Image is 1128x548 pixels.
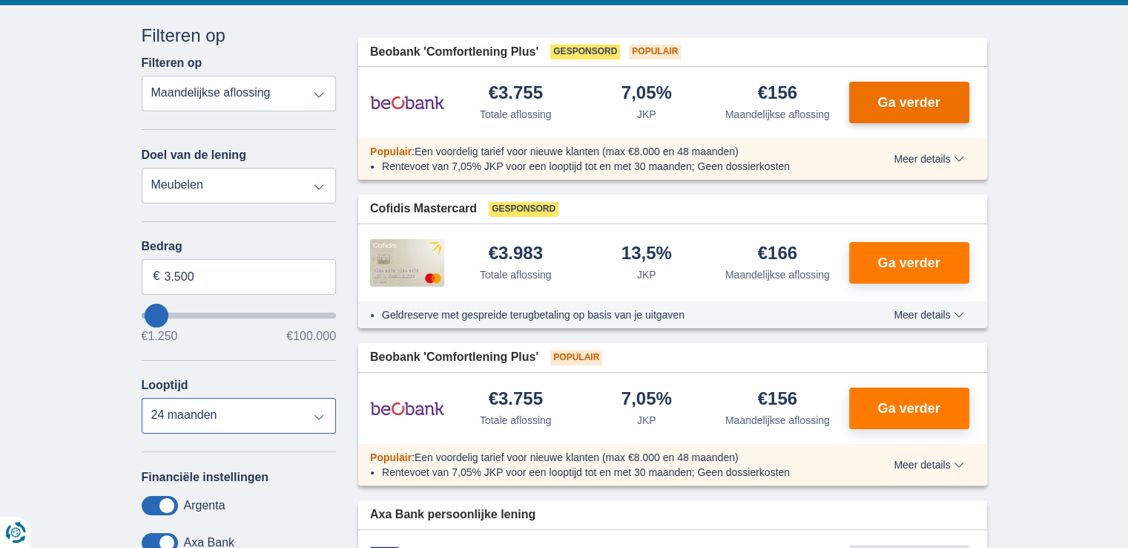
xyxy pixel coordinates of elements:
[894,310,963,320] span: Meer details
[142,330,178,342] span: €1.250
[637,267,656,282] div: JKP
[382,159,840,174] li: Rentevoet van 7,05% JKP voor een looptijd tot en met 30 maanden; Geen dossierkosten
[370,146,412,157] span: Populair
[621,84,672,104] div: 7,05%
[142,471,269,484] label: Financiële instellingen
[877,402,940,415] span: Ga verder
[894,154,963,164] span: Meer details
[358,450,851,465] div: :
[489,390,543,410] div: €3.755
[142,56,202,70] label: Filteren op
[621,244,672,264] div: 13,5%
[849,242,969,284] button: Ga verder
[480,107,552,122] div: Totale aflossing
[370,349,538,366] span: Beobank 'Comfortlening Plus'
[883,459,974,471] button: Meer details
[758,390,797,410] div: €156
[184,499,225,512] label: Argenta
[489,244,543,264] div: €3.983
[883,309,974,321] button: Meer details
[758,244,797,264] div: €166
[550,350,602,365] span: Populair
[370,390,444,427] img: product.pl.alt Beobank
[637,107,656,122] div: JKP
[358,144,851,159] div: :
[758,84,797,104] div: €156
[725,267,830,282] div: Maandelijkse aflossing
[849,82,969,123] button: Ga verder
[621,390,672,410] div: 7,05%
[142,313,337,319] input: wantToBorrow
[725,107,830,122] div: Maandelijkse aflossing
[370,200,477,218] span: Cofidis Mastercard
[370,84,444,121] img: product.pl.alt Beobank
[629,45,681,59] span: Populair
[142,23,337,48] div: Filteren op
[286,330,336,342] span: €100.000
[883,153,974,165] button: Meer details
[877,96,940,109] span: Ga verder
[154,268,160,285] span: €
[894,460,963,470] span: Meer details
[877,256,940,270] span: Ga verder
[382,307,840,322] li: Geldreserve met gespreide terugbetaling op basis van je uitgaven
[489,202,558,217] span: Gesponsord
[489,84,543,104] div: €3.755
[142,149,246,162] label: Doel van de lening
[415,451,739,463] span: Een voordelig tarief voor nieuwe klanten (max €8.000 en 48 maanden)
[480,267,552,282] div: Totale aflossing
[480,413,552,428] div: Totale aflossing
[849,388,969,429] button: Ga verder
[370,506,535,523] span: Axa Bank persoonlijke lening
[637,413,656,428] div: JKP
[415,146,739,157] span: Een voordelig tarief voor nieuwe klanten (max €8.000 en 48 maanden)
[382,465,840,480] li: Rentevoet van 7,05% JKP voor een looptijd tot en met 30 maanden; Geen dossierkosten
[370,44,538,61] span: Beobank 'Comfortlening Plus'
[142,240,337,253] label: Bedrag
[142,379,188,392] label: Looptijd
[550,45,620,59] span: Gesponsord
[370,451,412,463] span: Populair
[370,239,444,287] img: product.pl.alt Cofidis CC
[725,413,830,428] div: Maandelijkse aflossing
